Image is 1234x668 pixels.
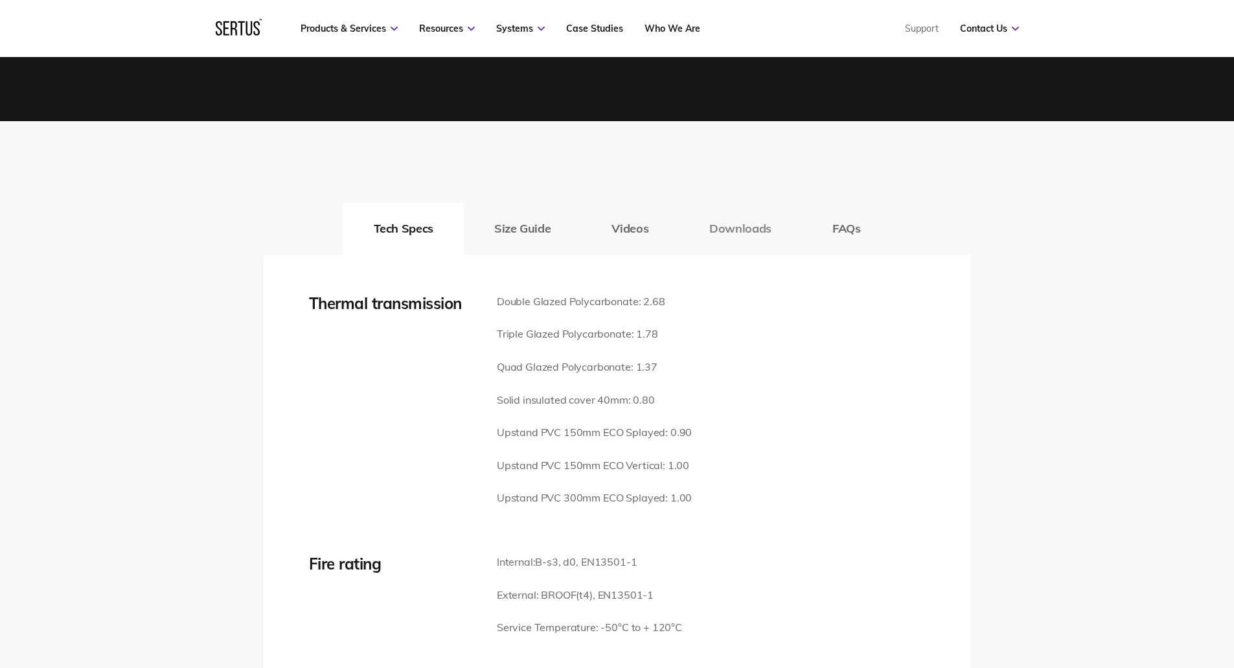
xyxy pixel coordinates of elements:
[497,359,692,376] p: Quad Glazed Polycarbonate: 1.37
[960,23,1019,34] a: Contact Us
[581,203,679,255] button: Videos
[497,457,692,474] p: Upstand PVC 150mm ECO Vertical: 1.00
[497,619,682,636] p: Service Temperature: -50°C to + 120°C
[679,203,802,255] button: Downloads
[496,23,545,34] a: Systems
[566,23,623,34] a: Case Studies
[645,23,700,34] a: Who We Are
[497,588,548,601] span: External: B
[576,588,654,601] span: (t4), EN13501-1
[802,203,891,255] button: FAQs
[497,326,692,343] p: Triple Glazed Polycarbonate: 1.78
[497,294,692,310] p: Double Glazed Polycarbonate: 2.68
[905,23,939,34] a: Support
[464,203,581,255] button: Size Guide
[497,554,682,571] p: Internal:
[535,555,637,568] span: B-s3, d0, EN13501-1
[497,424,692,441] p: Upstand PVC 150mm ECO Splayed: 0.90
[301,23,398,34] a: Products & Services
[309,294,477,313] div: Thermal transmission
[497,490,692,507] p: Upstand PVC 300mm ECO Splayed: 1.00
[548,588,576,601] span: ROOF
[309,554,477,573] div: Fire rating
[497,392,692,409] p: Solid insulated cover 40mm: 0.80
[419,23,475,34] a: Resources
